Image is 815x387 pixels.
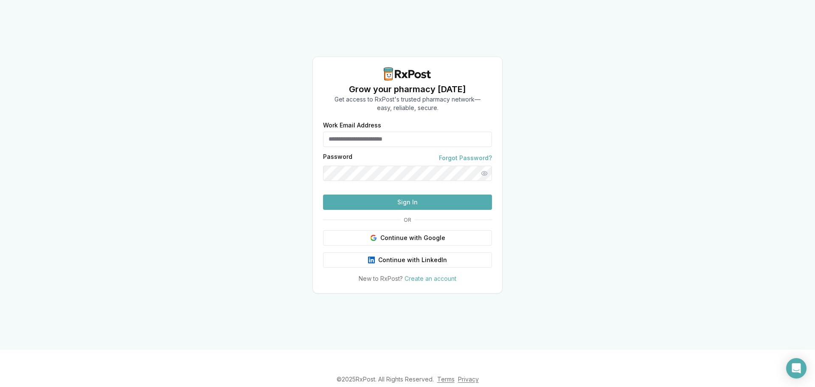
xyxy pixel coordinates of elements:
div: Open Intercom Messenger [786,358,807,379]
a: Forgot Password? [439,154,492,162]
span: New to RxPost? [359,275,403,282]
button: Sign In [323,195,492,210]
button: Continue with Google [323,230,492,246]
span: OR [400,217,415,223]
button: Show password [477,166,492,181]
img: RxPost Logo [380,67,435,81]
a: Privacy [458,376,479,383]
img: LinkedIn [368,257,375,263]
h1: Grow your pharmacy [DATE] [334,83,481,95]
a: Terms [437,376,455,383]
label: Password [323,154,352,162]
button: Continue with LinkedIn [323,252,492,268]
img: Google [370,234,377,241]
p: Get access to RxPost's trusted pharmacy network— easy, reliable, secure. [334,95,481,112]
a: Create an account [405,275,456,282]
label: Work Email Address [323,122,492,128]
